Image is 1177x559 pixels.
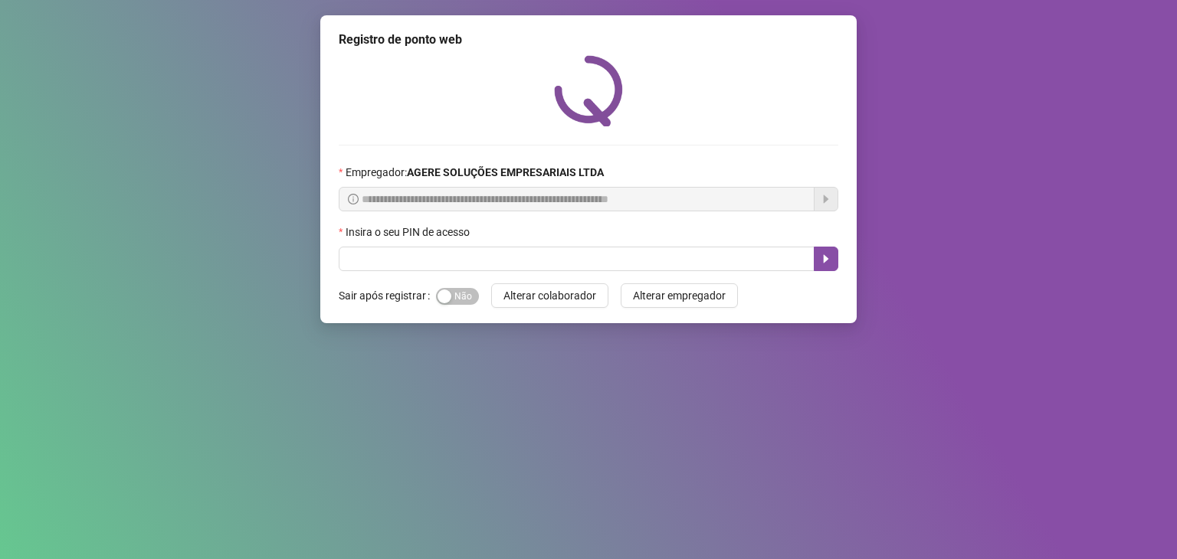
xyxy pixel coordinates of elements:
[491,283,608,308] button: Alterar colaborador
[503,287,596,304] span: Alterar colaborador
[339,31,838,49] div: Registro de ponto web
[339,224,480,240] label: Insira o seu PIN de acesso
[820,253,832,265] span: caret-right
[339,283,436,308] label: Sair após registrar
[348,194,359,204] span: info-circle
[633,287,726,304] span: Alterar empregador
[621,283,738,308] button: Alterar empregador
[407,166,604,178] strong: AGERE SOLUÇÕES EMPRESARIAIS LTDA
[554,55,623,126] img: QRPoint
[346,164,604,181] span: Empregador :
